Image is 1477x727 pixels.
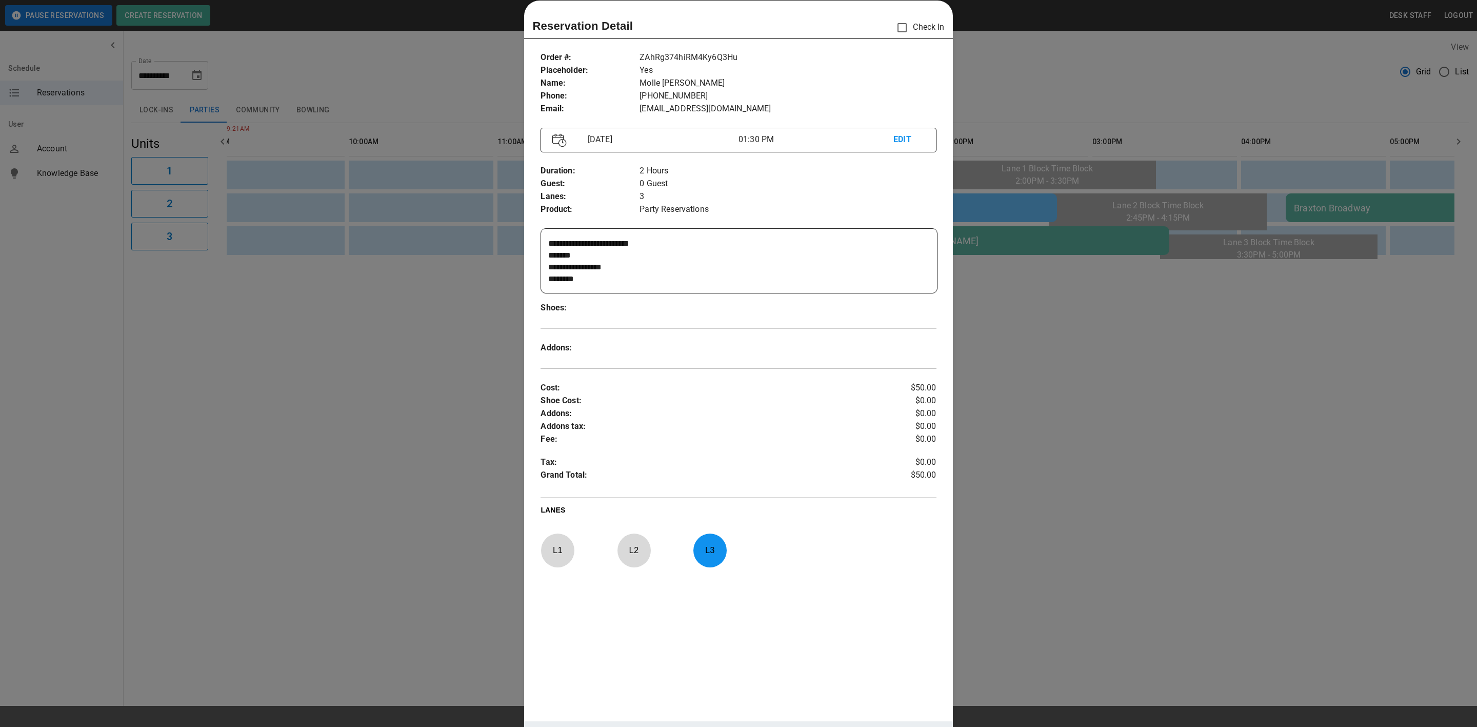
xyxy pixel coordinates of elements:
p: $0.00 [870,433,936,446]
p: Fee : [541,433,870,446]
p: Lanes : [541,190,640,203]
p: L 3 [693,538,727,562]
p: $0.00 [870,395,936,407]
p: Cost : [541,382,870,395]
p: [DATE] [584,133,738,146]
p: Molle [PERSON_NAME] [640,77,936,90]
p: Guest : [541,178,640,190]
p: Grand Total : [541,469,870,484]
p: Addons tax : [541,420,870,433]
p: 0 Guest [640,178,936,190]
p: $0.00 [870,407,936,420]
p: Email : [541,103,640,115]
p: [PHONE_NUMBER] [640,90,936,103]
p: 3 [640,190,936,203]
p: ZAhRg374hiRM4Ky6Q3Hu [640,51,936,64]
p: 01:30 PM [738,133,893,146]
p: Placeholder : [541,64,640,77]
p: Yes [640,64,936,77]
p: L 1 [541,538,574,562]
p: Check In [891,17,944,38]
p: Reservation Detail [532,17,633,34]
p: LANES [541,505,936,519]
p: Shoe Cost : [541,395,870,407]
p: 2 Hours [640,165,936,178]
p: Tax : [541,456,870,469]
p: L 2 [617,538,651,562]
p: Order # : [541,51,640,64]
p: Product : [541,203,640,216]
p: Addons : [541,342,640,355]
p: Shoes : [541,302,640,315]
p: Phone : [541,90,640,103]
p: $0.00 [870,420,936,433]
p: Duration : [541,165,640,178]
p: Name : [541,77,640,90]
p: $0.00 [870,456,936,469]
p: $50.00 [870,382,936,395]
p: Addons : [541,407,870,420]
img: Vector [552,133,567,147]
p: $50.00 [870,469,936,484]
p: Party Reservations [640,203,936,216]
p: EDIT [893,133,924,146]
p: [EMAIL_ADDRESS][DOMAIN_NAME] [640,103,936,115]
